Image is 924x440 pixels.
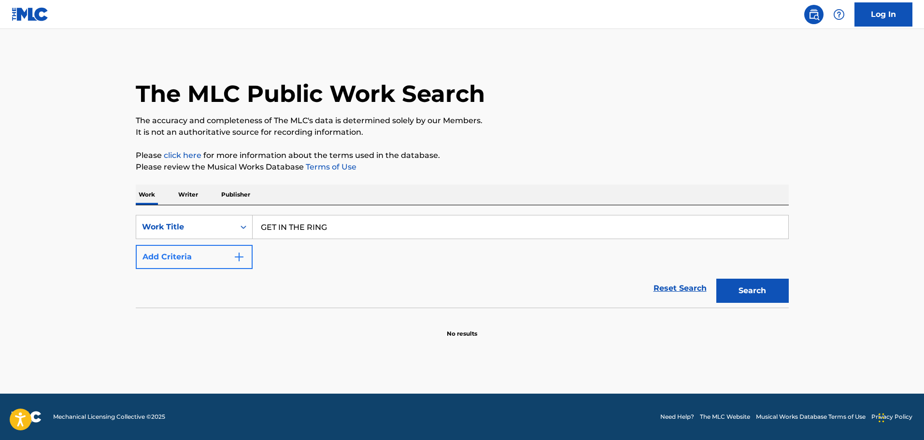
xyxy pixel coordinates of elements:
[175,185,201,205] p: Writer
[136,185,158,205] p: Work
[447,318,477,338] p: No results
[218,185,253,205] p: Publisher
[136,215,789,308] form: Search Form
[12,411,42,423] img: logo
[136,127,789,138] p: It is not an authoritative source for recording information.
[804,5,824,24] a: Public Search
[829,5,849,24] div: Help
[833,9,845,20] img: help
[716,279,789,303] button: Search
[304,162,356,171] a: Terms of Use
[142,221,229,233] div: Work Title
[136,115,789,127] p: The accuracy and completeness of The MLC's data is determined solely by our Members.
[854,2,912,27] a: Log In
[164,151,201,160] a: click here
[876,394,924,440] iframe: Chat Widget
[136,161,789,173] p: Please review the Musical Works Database
[871,412,912,421] a: Privacy Policy
[756,412,866,421] a: Musical Works Database Terms of Use
[879,403,884,432] div: Drag
[12,7,49,21] img: MLC Logo
[233,251,245,263] img: 9d2ae6d4665cec9f34b9.svg
[136,150,789,161] p: Please for more information about the terms used in the database.
[808,9,820,20] img: search
[649,278,711,299] a: Reset Search
[660,412,694,421] a: Need Help?
[53,412,165,421] span: Mechanical Licensing Collective © 2025
[136,245,253,269] button: Add Criteria
[700,412,750,421] a: The MLC Website
[136,79,485,108] h1: The MLC Public Work Search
